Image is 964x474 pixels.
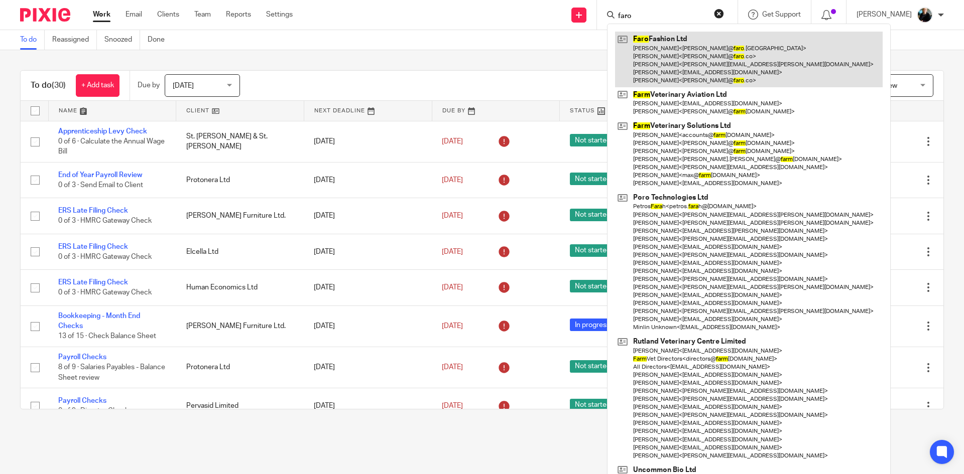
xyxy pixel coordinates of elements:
input: Search [617,12,707,21]
a: + Add task [76,74,119,97]
span: In progress [570,319,615,331]
span: [DATE] [442,177,463,184]
span: 0 of 3 · HMRC Gateway Check [58,218,152,225]
a: Reassigned [52,30,97,50]
span: Not started [570,209,616,221]
a: ERS Late Filing Check [58,243,128,250]
span: [DATE] [442,402,463,409]
span: [DATE] [173,82,194,89]
td: [DATE] [304,305,432,347]
a: Email [126,10,142,20]
span: [DATE] [442,284,463,291]
h1: To do [31,80,66,91]
span: Not started [570,360,616,373]
span: 0 of 3 · HMRC Gateway Check [58,289,152,296]
td: [PERSON_NAME] Furniture Ltd. [176,198,304,234]
span: Not started [570,399,616,411]
span: 0 of 6 · Calculate the Annual Wage Bill [58,138,165,155]
span: [DATE] [442,248,463,255]
span: [DATE] [442,364,463,371]
span: 0 of 3 · HMRC Gateway Check [58,253,152,260]
td: [DATE] [304,234,432,269]
td: Elcella Ltd [176,234,304,269]
img: nicky-partington.jpg [917,7,933,23]
a: Clients [157,10,179,20]
a: Done [148,30,172,50]
a: ERS Late Filing Check [58,279,128,286]
a: Settings [266,10,293,20]
p: Due by [138,80,160,90]
span: [DATE] [442,212,463,219]
a: To do [20,30,45,50]
span: 0 of 3 · Send Email to Client [58,182,143,189]
td: [DATE] [304,121,432,162]
td: [DATE] [304,162,432,198]
td: Human Economics Ltd [176,270,304,305]
td: [DATE] [304,198,432,234]
a: Work [93,10,110,20]
p: [PERSON_NAME] [857,10,912,20]
a: Team [194,10,211,20]
span: [DATE] [442,323,463,330]
a: Payroll Checks [58,397,106,404]
td: Pervasid Limited [176,388,304,424]
a: Payroll Checks [58,354,106,361]
td: Protonera Ltd [176,162,304,198]
span: Get Support [762,11,801,18]
a: ERS Late Filing Check [58,207,128,214]
span: Not started [570,280,616,292]
span: (30) [52,81,66,89]
td: Protonera Ltd [176,347,304,388]
a: End of Year Payroll Review [58,172,142,179]
span: 0 of 9 · Director Check [58,408,129,415]
td: St. [PERSON_NAME] & St. [PERSON_NAME] [176,121,304,162]
td: [DATE] [304,270,432,305]
button: Clear [714,9,724,19]
a: Reports [226,10,251,20]
a: Snoozed [104,30,140,50]
a: Bookkeeping - Month End Checks [58,312,140,330]
td: [PERSON_NAME] Furniture Ltd. [176,305,304,347]
span: Not started [570,134,616,146]
span: Not started [570,173,616,185]
span: 13 of 15 · Check Balance Sheet [58,333,156,340]
span: 8 of 9 · Salaries Payables - Balance Sheet review [58,364,165,381]
td: [DATE] [304,388,432,424]
a: Apprenticeship Levy Check [58,128,147,135]
img: Pixie [20,8,70,22]
td: [DATE] [304,347,432,388]
span: Not started [570,244,616,257]
span: [DATE] [442,138,463,145]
